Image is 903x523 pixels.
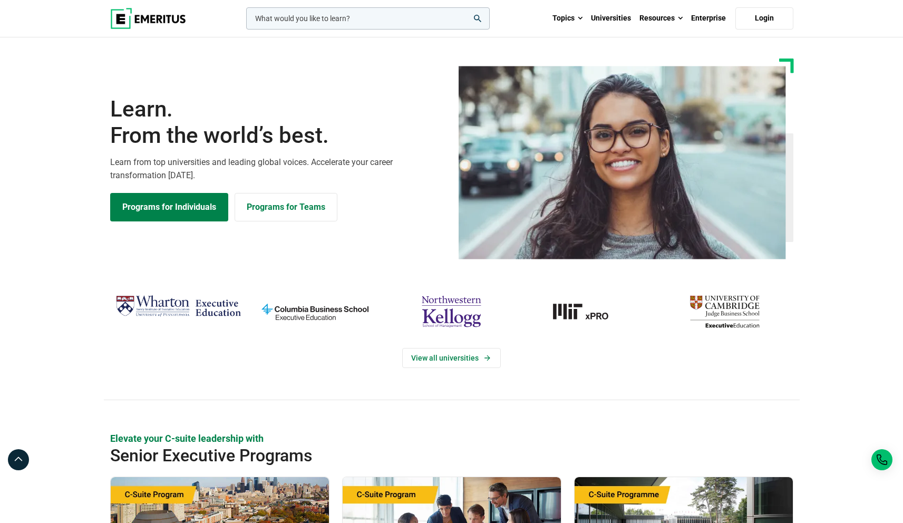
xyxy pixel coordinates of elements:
[110,156,445,182] p: Learn from top universities and leading global voices. Accelerate your career transformation [DATE].
[115,291,241,322] img: Wharton Executive Education
[110,445,725,466] h2: Senior Executive Programs
[662,291,788,332] img: cambridge-judge-business-school
[246,7,490,30] input: woocommerce-product-search-field-0
[402,348,501,368] a: View Universities
[110,432,793,445] p: Elevate your C-suite leadership with
[110,193,228,221] a: Explore Programs
[735,7,793,30] a: Login
[525,291,651,332] img: MIT xPRO
[110,122,445,149] span: From the world’s best.
[459,66,786,259] img: Learn from the world's best
[525,291,651,332] a: MIT-xPRO
[110,96,445,149] h1: Learn.
[252,291,378,332] img: columbia-business-school
[389,291,514,332] img: northwestern-kellogg
[235,193,337,221] a: Explore for Business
